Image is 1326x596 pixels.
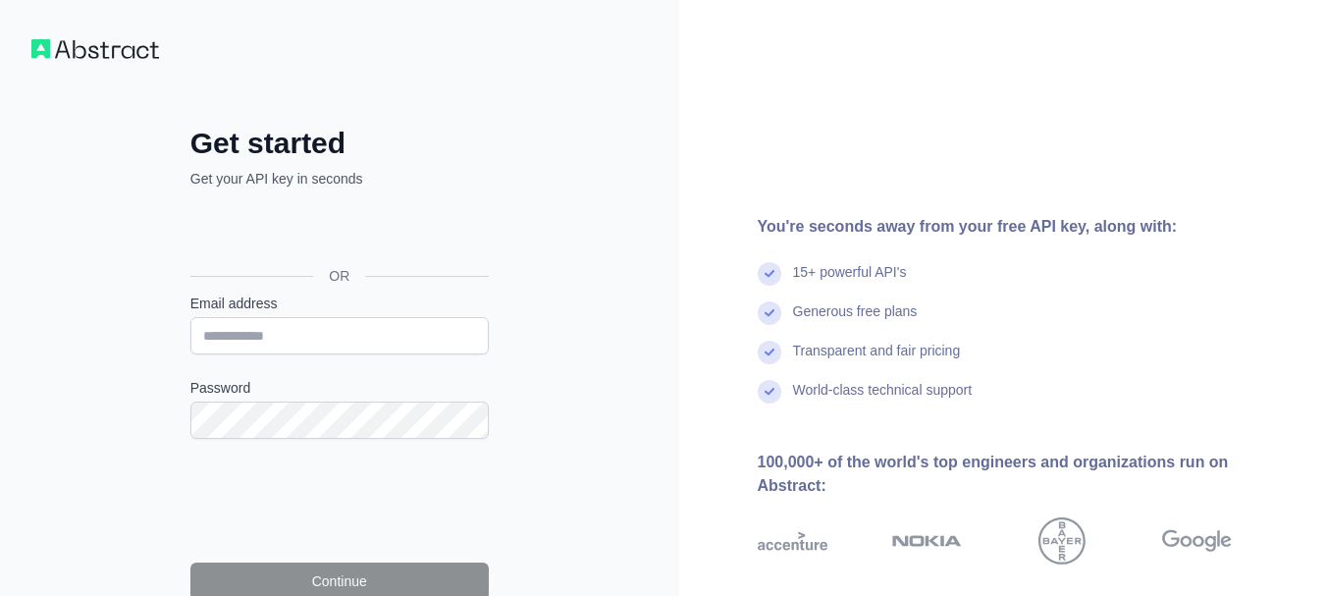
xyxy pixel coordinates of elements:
div: World-class technical support [793,380,973,419]
h2: Get started [190,126,489,161]
label: Password [190,378,489,398]
img: check mark [758,380,781,404]
div: Transparent and fair pricing [793,341,961,380]
img: check mark [758,301,781,325]
div: 15+ powerful API's [793,262,907,301]
iframe: Bouton "Se connecter avec Google" [181,210,495,253]
img: check mark [758,262,781,286]
div: 100,000+ of the world's top engineers and organizations run on Abstract: [758,451,1296,498]
img: bayer [1038,517,1086,565]
span: OR [313,266,365,286]
img: check mark [758,341,781,364]
iframe: reCAPTCHA [190,462,489,539]
label: Email address [190,294,489,313]
img: google [1162,517,1232,565]
div: You're seconds away from your free API key, along with: [758,215,1296,239]
img: Workflow [31,39,159,59]
p: Get your API key in seconds [190,169,489,189]
img: accenture [758,517,827,565]
div: Generous free plans [793,301,918,341]
img: nokia [892,517,962,565]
